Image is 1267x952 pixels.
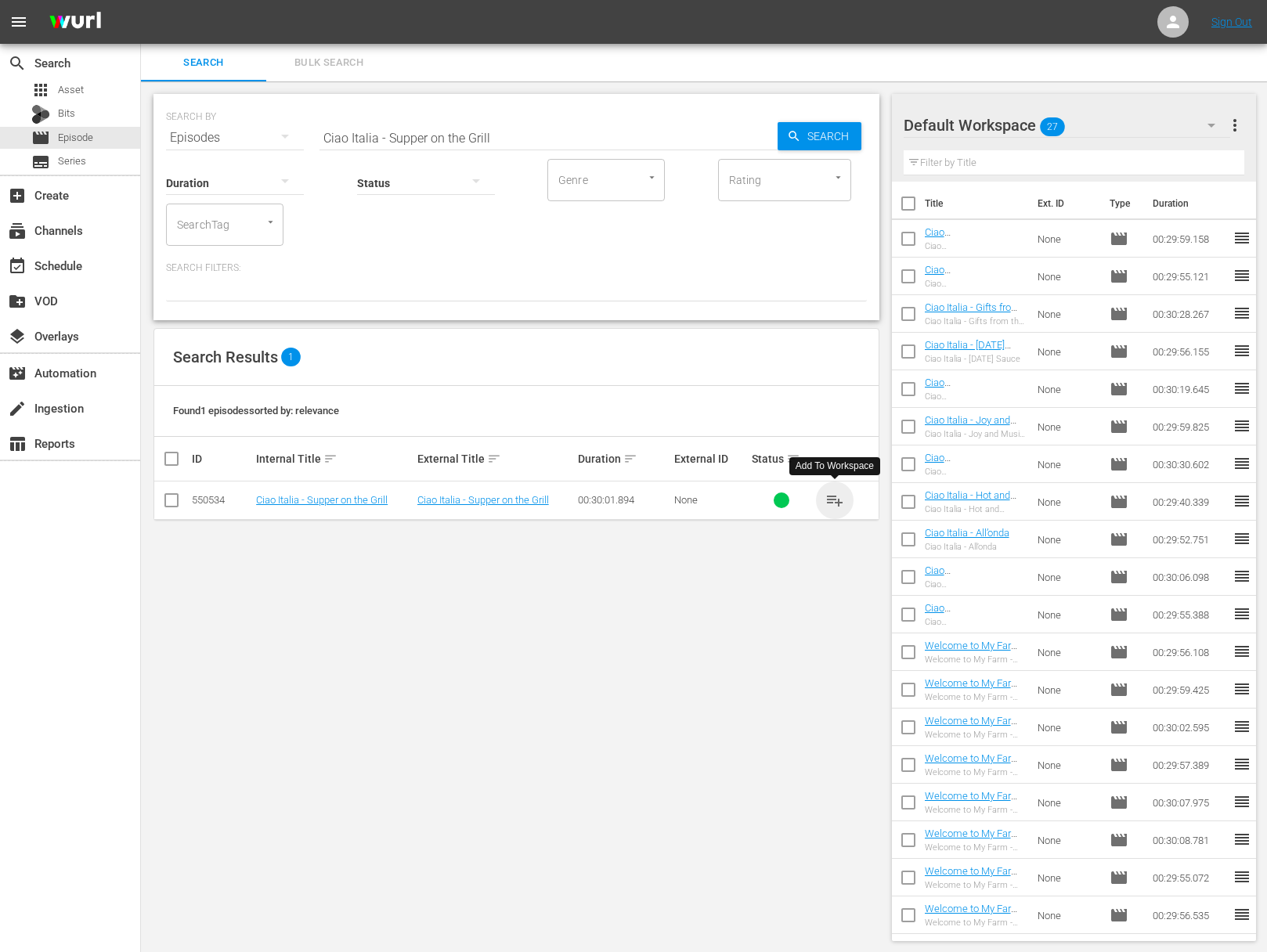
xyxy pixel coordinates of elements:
span: Search [8,54,27,73]
td: 00:30:06.098 [1146,558,1233,596]
span: Episode [1110,680,1128,699]
a: Ciao [GEOGRAPHIC_DATA] - Salumi Party! [925,226,1025,261]
div: Welcome to My Farm - Apple of my Eye [925,880,1026,890]
a: Ciao Italia - Supper on the Grill [256,494,388,506]
span: Episode [58,130,93,146]
span: Overlays [8,327,27,346]
div: Ciao [GEOGRAPHIC_DATA] - Lombardia Dinner, [GEOGRAPHIC_DATA] Style [925,579,1026,590]
td: None [1031,220,1103,258]
div: Welcome to My Farm - The Chicks are Coming! [925,730,1026,740]
div: Ciao Italia - All’onda [925,542,1009,552]
a: Ciao Italia - Gifts from the Forest [925,301,1020,325]
td: 00:29:52.751 [1146,521,1233,558]
div: Default Workspace [904,103,1231,147]
div: Add To Workspace [796,460,874,473]
div: Welcome to My Farm - Welcome to my Winter Wonderland [925,918,1026,928]
span: reorder [1233,304,1251,323]
span: reorder [1233,905,1251,924]
span: reorder [1233,792,1251,811]
button: Open [644,170,659,185]
button: playlist_add [816,481,854,519]
span: Episode [1110,267,1128,286]
span: Episode [1110,605,1128,624]
span: Channels [8,222,27,240]
div: Duration [578,449,670,468]
a: Ciao Italia - Hot and Hearty [925,489,1016,513]
td: 00:29:56.155 [1146,333,1233,370]
span: Schedule [8,257,27,276]
td: 00:30:08.781 [1146,821,1233,859]
td: None [1031,370,1103,408]
td: None [1031,521,1103,558]
td: 00:29:55.121 [1146,258,1233,295]
span: reorder [1233,642,1251,661]
span: Search [150,54,257,72]
a: Ciao Italia - All’onda [925,527,1009,539]
td: None [1031,633,1103,671]
span: Episode [1110,455,1128,474]
td: 00:30:30.602 [1146,445,1233,483]
div: Internal Title [256,449,413,468]
span: reorder [1233,416,1251,435]
span: Episode [1110,568,1128,586]
span: Series [58,153,86,169]
span: sort [323,452,338,466]
td: None [1031,333,1103,370]
span: Found 1 episodes sorted by: relevance [173,405,339,416]
td: 00:29:56.108 [1146,633,1233,671]
div: Episodes [166,116,304,160]
span: reorder [1233,341,1251,360]
a: Welcome to My Farm - Lobster Bake [925,828,1020,851]
div: Welcome to My Farm - Lobster Bake [925,842,1026,853]
span: Series [31,153,50,171]
span: menu [9,13,28,31]
td: None [1031,408,1103,445]
span: reorder [1233,567,1251,586]
a: Welcome to My Farm - Poultry Pals [925,752,1020,776]
div: Ciao [GEOGRAPHIC_DATA] - Sweet Sebadas [925,279,1026,289]
span: reorder [1233,755,1251,773]
td: None [1031,596,1103,633]
th: Duration [1143,182,1237,225]
td: None [1031,671,1103,709]
a: Welcome to My Farm - Lavender in Bloom [925,790,1020,813]
span: Episode [1110,530,1128,549]
a: Ciao [GEOGRAPHIC_DATA] - Lombardia Dinner, [GEOGRAPHIC_DATA] Style [925,564,1025,623]
td: None [1031,896,1103,934]
span: Search Results [173,348,278,366]
td: 00:30:19.645 [1146,370,1233,408]
td: 00:29:56.535 [1146,896,1233,934]
td: 00:29:59.425 [1146,671,1233,709]
a: Ciao [GEOGRAPHIC_DATA] - Sweet Sebadas [925,264,1025,299]
span: Create [8,186,27,205]
td: 00:29:59.158 [1146,220,1233,258]
div: Welcome to My Farm - Lavender in Bloom [925,805,1026,815]
span: reorder [1233,867,1251,886]
a: Welcome to My Farm - Welcome to my Winter Wonderland [925,903,1020,938]
span: reorder [1233,379,1251,398]
td: None [1031,445,1103,483]
td: None [1031,859,1103,896]
span: Episode [1110,868,1128,887]
span: reorder [1233,266,1251,285]
button: Open [263,215,278,229]
td: 00:29:55.388 [1146,596,1233,633]
div: Ciao [GEOGRAPHIC_DATA] - [GEOGRAPHIC_DATA] Cooking [925,467,1026,477]
span: reorder [1233,604,1251,623]
td: 00:29:55.072 [1146,859,1233,896]
div: Welcome to My Farm - [US_STATE] Maple [DATE] [925,654,1026,665]
div: Ciao [GEOGRAPHIC_DATA] - Salumi Party! [925,241,1026,251]
span: Bulk Search [276,54,382,72]
span: Episode [1110,793,1128,812]
td: None [1031,483,1103,521]
span: Episode [1110,492,1128,511]
span: Episode [1110,831,1128,849]
td: 00:29:57.389 [1146,746,1233,784]
span: 27 [1040,110,1065,143]
span: Episode [1110,417,1128,436]
td: None [1031,258,1103,295]
td: None [1031,709,1103,746]
td: 00:29:40.339 [1146,483,1233,521]
div: ID [192,453,251,465]
span: reorder [1233,529,1251,548]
